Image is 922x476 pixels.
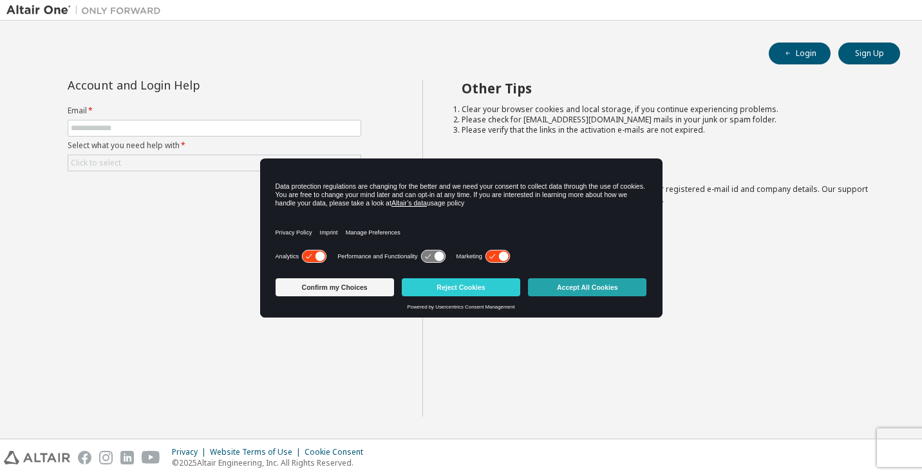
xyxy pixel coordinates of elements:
div: Cookie Consent [305,447,371,457]
h2: Other Tips [462,80,878,97]
img: facebook.svg [78,451,91,464]
img: altair_logo.svg [4,451,70,464]
label: Select what you need help with [68,140,361,151]
div: Click to select [71,158,121,168]
img: instagram.svg [99,451,113,464]
li: Clear your browser cookies and local storage, if you continue experiencing problems. [462,104,878,115]
li: Please check for [EMAIL_ADDRESS][DOMAIN_NAME] mails in your junk or spam folder. [462,115,878,125]
div: Account and Login Help [68,80,303,90]
div: Website Terms of Use [210,447,305,457]
img: youtube.svg [142,451,160,464]
span: with a brief description of the problem, your registered e-mail id and company details. Our suppo... [462,184,868,205]
label: Email [68,106,361,116]
div: Privacy [172,447,210,457]
li: Please verify that the links in the activation e-mails are not expired. [462,125,878,135]
img: Altair One [6,4,167,17]
h2: Not sure how to login? [462,160,878,176]
button: Login [769,43,831,64]
button: Sign Up [838,43,900,64]
p: © 2025 Altair Engineering, Inc. All Rights Reserved. [172,457,371,468]
div: Click to select [68,155,361,171]
img: linkedin.svg [120,451,134,464]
